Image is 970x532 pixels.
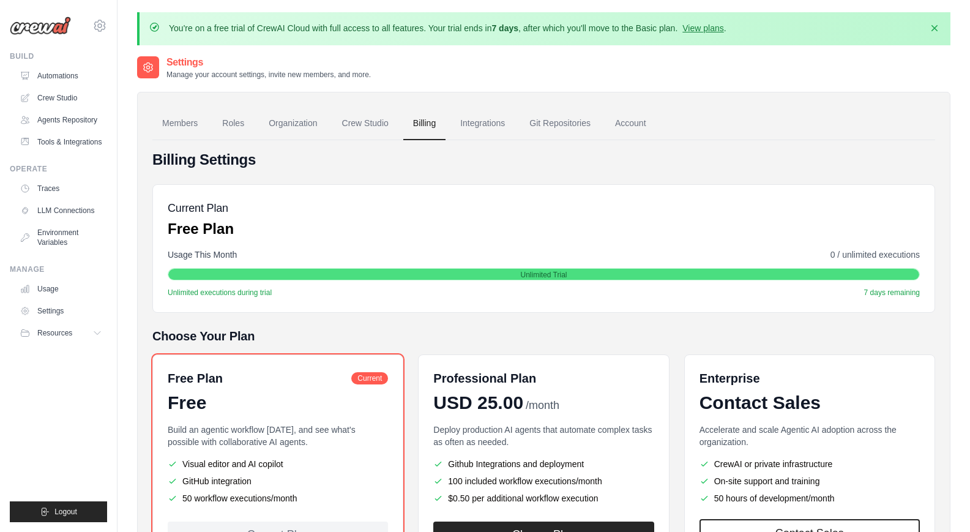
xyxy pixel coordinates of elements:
li: CrewAI or private infrastructure [700,458,920,470]
a: LLM Connections [15,201,107,220]
span: Unlimited Trial [520,270,567,280]
a: Agents Repository [15,110,107,130]
a: Crew Studio [15,88,107,108]
span: Unlimited executions during trial [168,288,272,298]
span: 0 / unlimited executions [830,249,920,261]
li: 100 included workflow executions/month [433,475,654,487]
h6: Free Plan [168,370,223,387]
li: 50 hours of development/month [700,492,920,504]
span: 7 days remaining [864,288,920,298]
img: Logo [10,17,71,35]
h6: Enterprise [700,370,920,387]
h5: Choose Your Plan [152,328,935,345]
a: Members [152,107,207,140]
a: Organization [259,107,327,140]
p: Manage your account settings, invite new members, and more. [166,70,371,80]
a: Settings [15,301,107,321]
div: Operate [10,164,107,174]
span: Resources [37,328,72,338]
h4: Billing Settings [152,150,935,170]
h6: Professional Plan [433,370,536,387]
a: Git Repositories [520,107,600,140]
div: Manage [10,264,107,274]
button: Resources [15,323,107,343]
span: Current [351,372,388,384]
a: Account [605,107,656,140]
li: 50 workflow executions/month [168,492,388,504]
a: Usage [15,279,107,299]
span: /month [526,397,559,414]
div: Contact Sales [700,392,920,414]
li: Github Integrations and deployment [433,458,654,470]
span: Usage This Month [168,249,237,261]
h2: Settings [166,55,371,70]
a: Environment Variables [15,223,107,252]
li: $0.50 per additional workflow execution [433,492,654,504]
a: Roles [212,107,254,140]
a: Automations [15,66,107,86]
button: Logout [10,501,107,522]
a: Crew Studio [332,107,398,140]
a: Traces [15,179,107,198]
div: Free [168,392,388,414]
p: Deploy production AI agents that automate complex tasks as often as needed. [433,424,654,448]
li: GitHub integration [168,475,388,487]
a: Tools & Integrations [15,132,107,152]
h5: Current Plan [168,200,234,217]
p: Accelerate and scale Agentic AI adoption across the organization. [700,424,920,448]
li: Visual editor and AI copilot [168,458,388,470]
a: View plans [682,23,723,33]
p: Free Plan [168,219,234,239]
a: Billing [403,107,446,140]
div: Build [10,51,107,61]
strong: 7 days [491,23,518,33]
span: Logout [54,507,77,517]
p: Build an agentic workflow [DATE], and see what's possible with collaborative AI agents. [168,424,388,448]
span: USD 25.00 [433,392,523,414]
a: Integrations [450,107,515,140]
p: You're on a free trial of CrewAI Cloud with full access to all features. Your trial ends in , aft... [169,22,726,34]
li: On-site support and training [700,475,920,487]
